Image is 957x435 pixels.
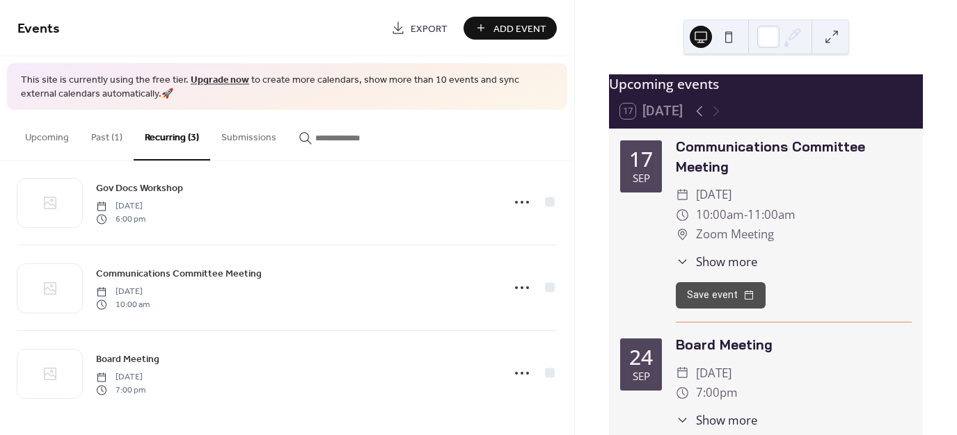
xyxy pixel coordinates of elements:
div: ​ [676,205,689,225]
div: ​ [676,363,689,384]
span: Show more [696,411,757,429]
button: ​Show more [676,253,757,270]
button: Past (1) [80,110,134,159]
span: [DATE] [696,185,731,205]
div: ​ [676,224,689,245]
span: 10:00am [696,205,744,225]
div: Sep [633,371,650,381]
span: - [744,205,748,225]
button: Submissions [210,110,287,159]
div: Communications Committee Meeting [676,137,912,177]
span: Board Meeting [96,352,159,367]
span: Zoom Meeting [696,224,774,245]
a: Gov Docs Workshop [96,180,183,196]
span: 7:00 pm [96,384,145,396]
span: Show more [696,253,757,270]
span: Add Event [493,22,546,36]
button: ​Show more [676,411,757,429]
span: 11:00am [748,205,796,225]
div: Upcoming events [609,74,923,95]
span: [DATE] [696,363,731,384]
div: ​ [676,185,689,205]
div: Board Meeting [676,335,912,355]
span: [DATE] [96,286,150,298]
span: [DATE] [96,371,145,384]
span: [DATE] [96,200,145,213]
span: Gov Docs Workshop [96,181,183,196]
span: This site is currently using the free tier. to create more calendars, show more than 10 events an... [21,74,553,101]
a: Export [381,17,458,40]
a: Upgrade now [191,71,249,90]
div: ​ [676,411,689,429]
div: ​ [676,383,689,403]
button: Recurring (3) [134,110,210,161]
div: 17 [629,149,653,170]
button: Save event [676,282,766,309]
span: 10:00 am [96,298,150,311]
span: Communications Committee Meeting [96,267,262,281]
button: Add Event [464,17,557,40]
span: 6:00 pm [96,213,145,225]
span: 7:00pm [696,383,738,403]
button: Upcoming [14,110,80,159]
div: Sep [633,173,650,183]
span: Events [17,15,60,42]
a: Communications Committee Meeting [96,265,262,281]
span: Export [411,22,448,36]
a: Board Meeting [96,351,159,367]
div: ​ [676,253,689,270]
div: 24 [629,347,653,368]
